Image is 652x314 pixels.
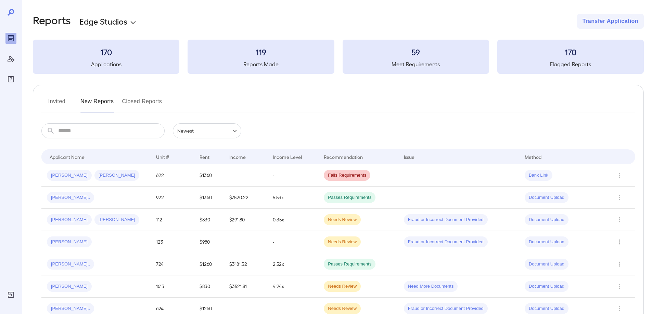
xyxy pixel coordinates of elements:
button: Row Actions [614,236,625,247]
h5: Reports Made [188,60,334,68]
div: Unit # [156,153,169,161]
h3: 170 [497,46,644,57]
div: Recommendation [324,153,363,161]
td: $1260 [194,253,224,275]
span: Needs Review [324,217,361,223]
button: New Reports [80,96,114,112]
button: Row Actions [614,281,625,292]
span: [PERSON_NAME] [47,217,92,223]
span: [PERSON_NAME] [47,283,92,290]
td: $830 [194,275,224,298]
span: Need More Documents [404,283,458,290]
div: Log Out [5,289,16,300]
td: 4.24x [267,275,318,298]
div: Income Level [273,153,302,161]
td: 2.52x [267,253,318,275]
td: $7520.22 [224,187,267,209]
span: Document Upload [525,261,568,268]
span: Passes Requirements [324,261,375,268]
td: 922 [151,187,194,209]
div: Rent [200,153,210,161]
span: [PERSON_NAME].. [47,194,94,201]
button: Row Actions [614,214,625,225]
span: Document Upload [525,217,568,223]
span: Fraud or Incorrect Document Provided [404,305,488,312]
span: Document Upload [525,194,568,201]
td: $1360 [194,187,224,209]
span: Fraud or Incorrect Document Provided [404,217,488,223]
h3: 59 [343,46,489,57]
td: 0.35x [267,209,318,231]
td: $291.80 [224,209,267,231]
span: Bank Link [525,172,552,179]
span: [PERSON_NAME].. [47,305,94,312]
span: [PERSON_NAME] [47,172,92,179]
p: Edge Studios [79,16,127,27]
summary: 170Applications119Reports Made59Meet Requirements170Flagged Reports [33,40,644,74]
span: [PERSON_NAME] [47,239,92,245]
span: Fails Requirements [324,172,370,179]
span: Needs Review [324,239,361,245]
h2: Reports [33,14,71,29]
span: Document Upload [525,239,568,245]
h3: 170 [33,46,179,57]
td: 724 [151,253,194,275]
span: [PERSON_NAME] [94,217,139,223]
td: $980 [194,231,224,253]
td: $3521.81 [224,275,267,298]
div: Income [229,153,246,161]
td: $1360 [194,164,224,187]
td: - [267,164,318,187]
td: 5.53x [267,187,318,209]
span: [PERSON_NAME] [94,172,139,179]
button: Row Actions [614,170,625,181]
div: Reports [5,33,16,44]
button: Invited [41,96,72,112]
span: Document Upload [525,305,568,312]
div: Newest [173,123,241,138]
h3: 119 [188,46,334,57]
span: Fraud or Incorrect Document Provided [404,239,488,245]
span: Document Upload [525,283,568,290]
button: Row Actions [614,303,625,314]
button: Closed Reports [122,96,162,112]
td: 1613 [151,275,194,298]
td: - [267,231,318,253]
td: 622 [151,164,194,187]
td: $3181.32 [224,253,267,275]
div: Manage Users [5,53,16,64]
div: FAQ [5,74,16,85]
button: Transfer Application [577,14,644,29]
div: Applicant Name [50,153,85,161]
span: Passes Requirements [324,194,375,201]
div: Issue [404,153,415,161]
td: 123 [151,231,194,253]
div: Method [525,153,541,161]
h5: Meet Requirements [343,60,489,68]
button: Row Actions [614,259,625,270]
span: Needs Review [324,283,361,290]
button: Row Actions [614,192,625,203]
td: $830 [194,209,224,231]
span: [PERSON_NAME].. [47,261,94,268]
h5: Applications [33,60,179,68]
h5: Flagged Reports [497,60,644,68]
span: Needs Review [324,305,361,312]
td: 112 [151,209,194,231]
